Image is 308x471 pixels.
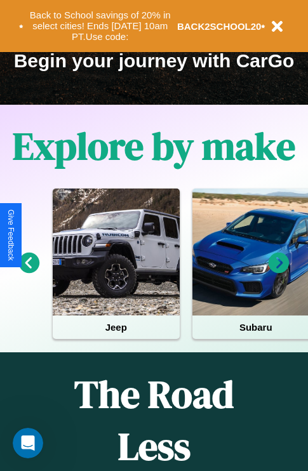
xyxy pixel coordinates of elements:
b: BACK2SCHOOL20 [177,21,262,32]
h4: Jeep [53,315,180,339]
iframe: Intercom live chat [13,428,43,458]
h1: Explore by make [13,120,295,172]
button: Back to School savings of 20% in select cities! Ends [DATE] 10am PT.Use code: [23,6,177,46]
div: Give Feedback [6,209,15,261]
